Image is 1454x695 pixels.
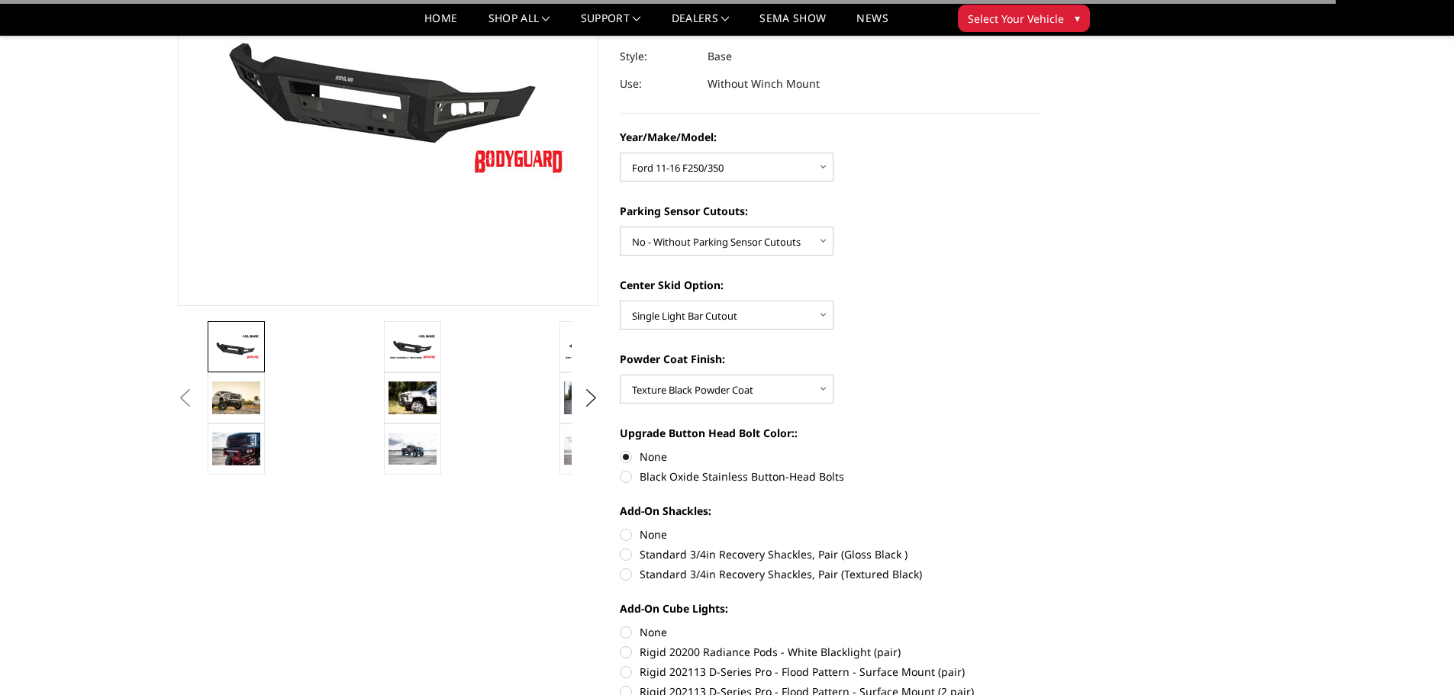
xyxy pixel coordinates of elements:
[620,664,1041,680] label: Rigid 202113 D-Series Pro - Flood Pattern - Surface Mount (pair)
[708,70,820,98] dd: Without Winch Mount
[424,13,457,35] a: Home
[564,433,612,465] img: A2L Series - Base Front Bumper (Non Winch)
[579,387,602,410] button: Next
[620,503,1041,519] label: Add-On Shackles:
[620,566,1041,582] label: Standard 3/4in Recovery Shackles, Pair (Textured Black)
[620,351,1041,367] label: Powder Coat Finish:
[388,381,437,413] img: 2020 Chevrolet HD - Compatible with block heater connection
[212,333,260,360] img: A2L Series - Base Front Bumper (Non Winch)
[581,13,641,35] a: Support
[1075,10,1080,26] span: ▾
[564,333,612,360] img: A2L Series - Base Front Bumper (Non Winch)
[620,70,696,98] dt: Use:
[564,381,612,413] img: 2020 RAM HD - Available in single light bar configuration only
[620,129,1041,145] label: Year/Make/Model:
[620,468,1041,484] label: Black Oxide Stainless Button-Head Bolts
[968,11,1064,27] span: Select Your Vehicle
[620,546,1041,562] label: Standard 3/4in Recovery Shackles, Pair (Gloss Black )
[212,381,260,414] img: 2019 GMC 1500
[620,449,1041,465] label: None
[759,13,826,35] a: SEMA Show
[488,13,550,35] a: shop all
[620,425,1041,441] label: Upgrade Button Head Bolt Color::
[708,43,732,70] dd: Base
[620,277,1041,293] label: Center Skid Option:
[620,526,1041,542] label: None
[388,333,437,360] img: A2L Series - Base Front Bumper (Non Winch)
[174,387,197,410] button: Previous
[620,600,1041,616] label: Add-On Cube Lights:
[620,624,1041,640] label: None
[388,433,437,465] img: A2L Series - Base Front Bumper (Non Winch)
[212,433,260,465] img: A2L Series - Base Front Bumper (Non Winch)
[672,13,730,35] a: Dealers
[620,43,696,70] dt: Style:
[856,13,888,35] a: News
[958,5,1090,32] button: Select Your Vehicle
[620,644,1041,660] label: Rigid 20200 Radiance Pods - White Blacklight (pair)
[620,203,1041,219] label: Parking Sensor Cutouts:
